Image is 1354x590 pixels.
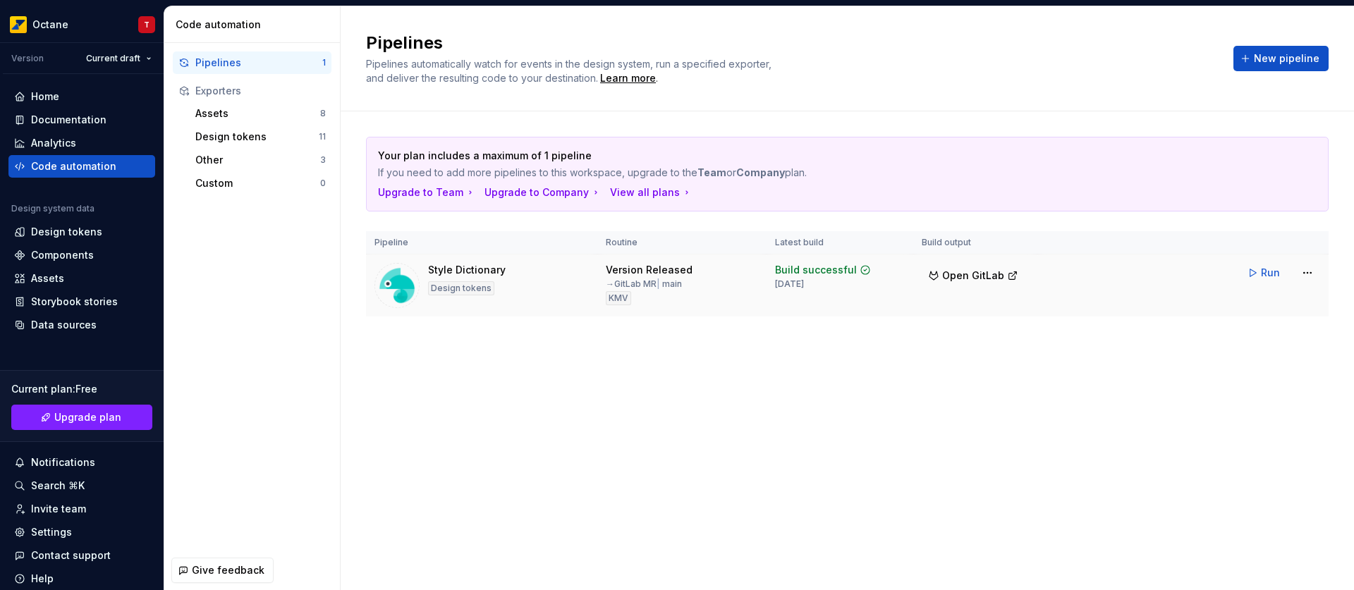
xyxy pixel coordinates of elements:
[31,479,85,493] div: Search ⌘K
[610,185,693,199] button: View all plans
[942,269,1004,283] span: Open GitLab
[1261,266,1280,280] span: Run
[378,149,1218,163] p: Your plan includes a maximum of 1 pipeline
[598,73,658,84] span: .
[3,9,161,39] button: OctaneT
[11,382,152,396] div: Current plan : Free
[922,263,1025,288] button: Open GitLab
[80,49,158,68] button: Current draft
[428,263,506,277] div: Style Dictionary
[190,172,331,195] button: Custom0
[144,19,150,30] div: T
[173,51,331,74] button: Pipelines1
[31,225,102,239] div: Design tokens
[31,572,54,586] div: Help
[606,263,693,277] div: Version Released
[8,498,155,520] a: Invite team
[54,410,121,424] span: Upgrade plan
[657,278,660,289] span: |
[31,159,116,173] div: Code automation
[320,108,326,119] div: 8
[31,271,64,285] div: Assets
[176,18,334,32] div: Code automation
[8,85,155,108] a: Home
[190,102,331,125] button: Assets8
[31,318,97,332] div: Data sources
[366,32,1216,54] h2: Pipelines
[1233,46,1329,71] button: New pipeline
[195,56,322,70] div: Pipelines
[190,149,331,171] button: Other3
[8,155,155,178] a: Code automation
[31,455,95,469] div: Notifications
[775,263,857,277] div: Build successful
[1254,51,1319,66] span: New pipeline
[736,166,785,178] strong: Company
[8,521,155,543] a: Settings
[8,567,155,590] button: Help
[606,291,631,305] div: KMV
[31,295,118,309] div: Storybook stories
[366,231,597,254] th: Pipeline
[8,474,155,497] button: Search ⌘K
[31,548,111,563] div: Contact support
[697,166,726,178] strong: Team
[195,153,320,167] div: Other
[195,176,320,190] div: Custom
[378,185,476,199] button: Upgrade to Team
[8,221,155,243] a: Design tokens
[10,16,27,33] img: e8093afa-4b23-4413-bf51-00cde92dbd3f.png
[8,267,155,290] a: Assets
[195,130,319,144] div: Design tokens
[31,525,72,539] div: Settings
[195,106,320,121] div: Assets
[31,90,59,104] div: Home
[8,314,155,336] a: Data sources
[600,71,656,85] a: Learn more
[1240,260,1289,285] button: Run
[922,271,1025,283] a: Open GitLab
[31,136,76,150] div: Analytics
[8,109,155,131] a: Documentation
[190,125,331,148] button: Design tokens11
[378,166,1218,180] p: If you need to add more pipelines to this workspace, upgrade to the or plan.
[8,544,155,567] button: Contact support
[428,281,494,295] div: Design tokens
[11,203,94,214] div: Design system data
[31,113,106,127] div: Documentation
[192,563,264,577] span: Give feedback
[366,58,774,84] span: Pipelines automatically watch for events in the design system, run a specified exporter, and deli...
[195,84,326,98] div: Exporters
[8,290,155,313] a: Storybook stories
[8,244,155,266] a: Components
[8,132,155,154] a: Analytics
[32,18,68,32] div: Octane
[8,451,155,474] button: Notifications
[775,278,804,290] div: [DATE]
[31,248,94,262] div: Components
[767,231,913,254] th: Latest build
[322,57,326,68] div: 1
[484,185,602,199] button: Upgrade to Company
[31,502,86,516] div: Invite team
[320,154,326,166] div: 3
[597,231,767,254] th: Routine
[606,278,682,290] div: → GitLab MR main
[319,131,326,142] div: 11
[913,231,1037,254] th: Build output
[320,178,326,189] div: 0
[171,558,274,583] button: Give feedback
[11,53,44,64] div: Version
[11,405,152,430] a: Upgrade plan
[86,53,140,64] span: Current draft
